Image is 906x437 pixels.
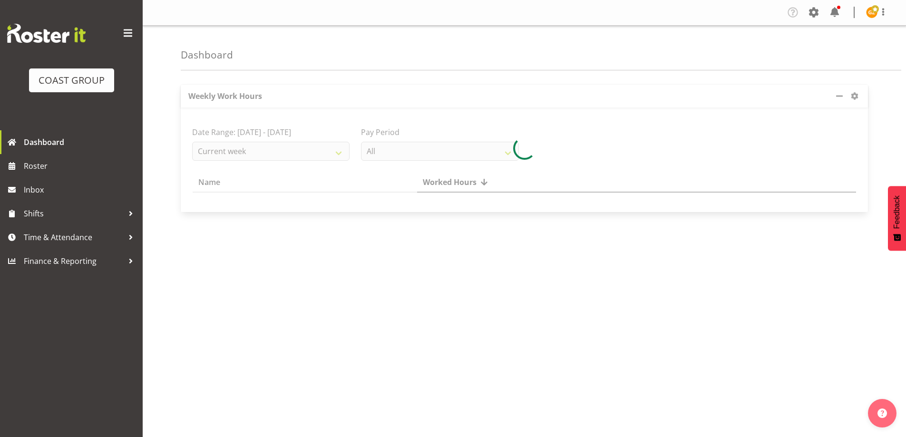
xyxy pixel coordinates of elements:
span: Inbox [24,183,138,197]
div: COAST GROUP [39,73,105,87]
span: Roster [24,159,138,173]
h4: Dashboard [181,49,233,60]
img: Rosterit website logo [7,24,86,43]
img: help-xxl-2.png [877,408,887,418]
span: Time & Attendance [24,230,124,244]
span: Shifts [24,206,124,221]
span: Finance & Reporting [24,254,124,268]
span: Feedback [893,195,901,229]
button: Feedback - Show survey [888,186,906,251]
span: Dashboard [24,135,138,149]
img: gaki-ziogas9930.jpg [866,7,877,18]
